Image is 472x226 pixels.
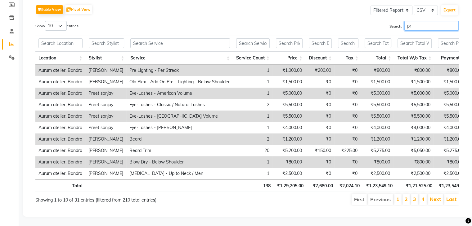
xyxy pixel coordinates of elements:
td: ₹5,200.00 [272,145,305,156]
th: ₹2,024.10 [336,179,363,191]
td: ₹5,500.00 [272,99,305,111]
td: 1 [233,168,272,179]
th: ₹1,21,525.00 [396,179,435,191]
td: ₹1,500.00 [434,76,466,88]
td: ₹1,200.00 [361,133,393,145]
select: Showentries [45,21,67,31]
td: Beard [126,133,233,145]
td: ₹0 [305,99,334,111]
td: ₹5,500.00 [361,111,393,122]
td: ₹1,500.00 [272,76,305,88]
td: ₹200.00 [305,65,334,76]
a: 4 [421,196,425,202]
label: Show entries [35,21,79,31]
a: 1 [396,196,399,202]
td: ₹0 [305,156,334,168]
td: 20 [233,145,272,156]
td: [PERSON_NAME] [85,168,126,179]
td: ₹0 [334,168,361,179]
td: ₹225.00 [334,145,361,156]
td: ₹0 [305,88,334,99]
td: [PERSON_NAME] [85,145,126,156]
td: ₹2,500.00 [361,168,393,179]
th: ₹7,680.00 [307,179,336,191]
td: ₹0 [334,99,361,111]
td: Aurum atelier, Bandra [35,168,85,179]
td: ₹2,500.00 [434,168,466,179]
td: ₹4,000.00 [393,122,434,133]
td: ₹0 [305,122,334,133]
td: ₹150.00 [305,145,334,156]
label: Search: [389,21,459,31]
button: Export [441,5,458,15]
td: Eye-Lashes - [PERSON_NAME] [126,122,233,133]
input: Search Service Count [236,38,270,48]
td: Preet sanjay [85,122,126,133]
td: ₹5,000.00 [434,88,466,99]
th: Tax: activate to sort column ascending [335,51,362,65]
th: ₹1,23,549.10 [363,179,396,191]
td: Eye-Lashes - Classic / Natural Lashes [126,99,233,111]
input: Search Price [276,38,303,48]
td: 2 [233,133,272,145]
td: ₹4,000.00 [272,122,305,133]
input: Search: [404,21,459,31]
td: ₹0 [334,122,361,133]
td: Blow Dry - Below Shoulder [126,156,233,168]
td: ₹800.00 [393,156,434,168]
button: Pivot View [65,5,92,14]
input: Search Payment [438,38,465,48]
td: ₹1,000.00 [272,65,305,76]
th: Stylist: activate to sort column ascending [86,51,128,65]
td: ₹0 [334,76,361,88]
input: Search Tax [338,38,358,48]
td: ₹1,500.00 [361,76,393,88]
td: ₹800.00 [393,65,434,76]
td: ₹5,500.00 [393,111,434,122]
th: Total W/o Tax: activate to sort column ascending [394,51,435,65]
td: ₹800.00 [361,65,393,76]
td: ₹5,500.00 [434,111,466,122]
td: [PERSON_NAME] [85,76,126,88]
td: [MEDICAL_DATA] - Up to Neck / Men [126,168,233,179]
td: ₹5,500.00 [393,99,434,111]
td: ₹0 [334,133,361,145]
td: ₹2,500.00 [272,168,305,179]
td: ₹800.00 [434,65,466,76]
td: Aurum atelier, Bandra [35,156,85,168]
a: Last [446,196,456,202]
td: ₹5,500.00 [361,99,393,111]
td: ₹5,050.00 [393,145,434,156]
div: Showing 1 to 10 of 31 entries (filtered from 210 total entries) [35,193,206,203]
button: Table View [36,5,63,14]
td: ₹0 [305,133,334,145]
a: 3 [413,196,416,202]
input: Search Stylist [89,38,124,48]
td: 2 [233,99,272,111]
td: ₹0 [334,65,361,76]
td: Preet sanjay [85,99,126,111]
td: Aurum atelier, Bandra [35,88,85,99]
th: Price: activate to sort column ascending [273,51,306,65]
img: pivot.png [66,7,71,12]
td: ₹0 [334,111,361,122]
td: ₹5,275.00 [361,145,393,156]
td: ₹1,200.00 [434,133,466,145]
th: Service Count: activate to sort column ascending [233,51,273,65]
td: ₹800.00 [361,156,393,168]
td: 1 [233,76,272,88]
td: 1 [233,65,272,76]
td: ₹5,275.00 [434,145,466,156]
td: ₹1,200.00 [393,133,434,145]
td: ₹1,200.00 [272,133,305,145]
a: 2 [405,196,408,202]
td: ₹5,000.00 [393,88,434,99]
td: 1 [233,111,272,122]
input: Search Location [38,38,83,48]
td: ₹0 [305,76,334,88]
td: [PERSON_NAME] [85,133,126,145]
td: ₹4,000.00 [434,122,466,133]
th: Service: activate to sort column ascending [127,51,233,65]
td: [PERSON_NAME] [85,65,126,76]
th: Discount: activate to sort column ascending [306,51,335,65]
